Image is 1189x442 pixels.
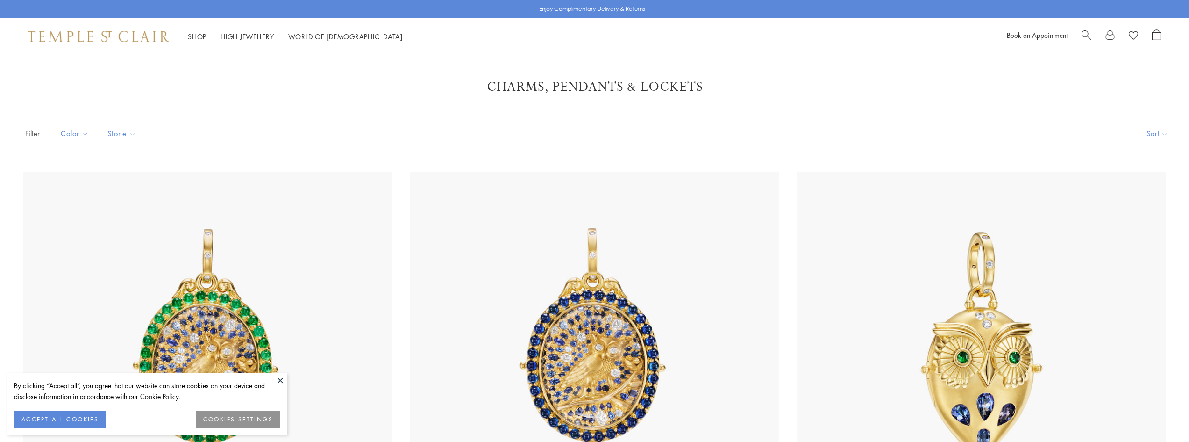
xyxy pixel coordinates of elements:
[1082,29,1091,43] a: Search
[37,79,1152,95] h1: Charms, Pendants & Lockets
[1152,29,1161,43] a: Open Shopping Bag
[1129,29,1138,43] a: View Wishlist
[188,31,403,43] nav: Main navigation
[1125,119,1189,148] button: Show sort by
[14,380,280,402] div: By clicking “Accept all”, you agree that our website can store cookies on your device and disclos...
[100,123,143,144] button: Stone
[103,128,143,139] span: Stone
[56,128,96,139] span: Color
[196,411,280,428] button: COOKIES SETTINGS
[54,123,96,144] button: Color
[1007,30,1068,40] a: Book an Appointment
[28,31,169,42] img: Temple St. Clair
[221,32,274,41] a: High JewelleryHigh Jewellery
[288,32,403,41] a: World of [DEMOGRAPHIC_DATA]World of [DEMOGRAPHIC_DATA]
[1142,398,1180,433] iframe: Gorgias live chat messenger
[539,4,645,14] p: Enjoy Complimentary Delivery & Returns
[188,32,206,41] a: ShopShop
[14,411,106,428] button: ACCEPT ALL COOKIES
